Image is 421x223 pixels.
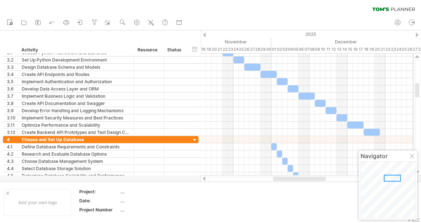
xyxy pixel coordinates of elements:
div: 3.10 [7,114,18,121]
div: Friday, 5 December 2025 [293,46,299,53]
div: Sunday, 21 December 2025 [380,46,386,53]
div: Wednesday, 24 December 2025 [396,46,402,53]
div: Sunday, 30 November 2025 [266,46,271,53]
div: 3.12 [7,129,18,136]
div: Saturday, 13 December 2025 [337,46,342,53]
div: Date: [79,198,119,204]
div: 3.8 [7,100,18,107]
div: .... [121,207,181,213]
div: Create API Documentation and Swagger [22,100,130,107]
div: Friday, 21 November 2025 [217,46,223,53]
div: Implement Business Logic and Validation [22,93,130,100]
div: Sunday, 14 December 2025 [342,46,348,53]
div: Select Database Storage Solution [22,165,130,172]
div: Wednesday, 26 November 2025 [244,46,250,53]
div: Monday, 24 November 2025 [233,46,239,53]
div: Saturday, 29 November 2025 [261,46,266,53]
div: 4.3 [7,158,18,165]
div: 4 [7,136,18,143]
div: Tuesday, 25 November 2025 [239,46,244,53]
div: Tuesday, 23 December 2025 [391,46,396,53]
div: Implement Security Measures and Best Practices [22,114,130,121]
div: 3.2 [7,56,18,63]
div: Navigator [361,152,416,160]
div: Project: [79,189,119,195]
div: 3.11 [7,122,18,129]
div: Thursday, 11 December 2025 [326,46,331,53]
div: Saturday, 20 December 2025 [375,46,380,53]
div: Resource [138,46,160,54]
div: Saturday, 22 November 2025 [223,46,228,53]
div: Saturday, 27 December 2025 [413,46,418,53]
div: 3.3 [7,64,18,71]
div: Tuesday, 16 December 2025 [353,46,358,53]
div: Set Up Python Development Environment [22,56,130,63]
div: Wednesday, 3 December 2025 [282,46,288,53]
div: Determine Database Scalability and Performance Needs [22,172,130,179]
div: v 422 [408,217,420,223]
div: Monday, 8 December 2025 [310,46,315,53]
div: 4.4 [7,165,18,172]
div: Thursday, 20 November 2025 [212,46,217,53]
div: Design Database Schema and Models [22,64,130,71]
div: Sunday, 7 December 2025 [304,46,310,53]
div: Activity [21,46,130,54]
div: Friday, 28 November 2025 [255,46,261,53]
div: Develop Error Handling and Logging Mechanisms [22,107,130,114]
div: Friday, 19 December 2025 [369,46,375,53]
div: Project Number [79,207,119,213]
div: Status [167,46,183,54]
div: Thursday, 27 November 2025 [250,46,255,53]
div: Tuesday, 9 December 2025 [315,46,320,53]
div: 4.1 [7,143,18,150]
div: 4.2 [7,151,18,157]
div: Friday, 26 December 2025 [407,46,413,53]
div: Monday, 15 December 2025 [348,46,353,53]
div: Define Database Requirements and Constraints [22,143,130,150]
div: Thursday, 4 December 2025 [288,46,293,53]
div: Saturday, 6 December 2025 [299,46,304,53]
div: Develop Data Access Layer and ORM [22,85,130,92]
div: Wednesday, 10 December 2025 [320,46,326,53]
div: Thursday, 25 December 2025 [402,46,407,53]
div: 3.6 [7,85,18,92]
div: 3.5 [7,78,18,85]
div: 3.9 [7,107,18,114]
div: Research and Evaluate Database Options [22,151,130,157]
div: Implement Authentication and Authorization [22,78,130,85]
div: Friday, 12 December 2025 [331,46,337,53]
div: Add your own logo [4,189,71,216]
div: Choose and Set Up Database [22,136,130,143]
div: Wednesday, 17 December 2025 [358,46,364,53]
div: 3.4 [7,71,18,78]
div: Choose Database Management System [22,158,130,165]
div: Monday, 22 December 2025 [386,46,391,53]
div: .... [121,189,181,195]
div: Optimize Performance and Scalability [22,122,130,129]
div: 3.7 [7,93,18,100]
div: Wednesday, 19 November 2025 [206,46,212,53]
div: Create Backend API Prototypes and Test Design Concepts [22,129,130,136]
div: 4.5 [7,172,18,179]
div: Create API Endpoints and Routes [22,71,130,78]
div: .... [121,198,181,204]
div: Tuesday, 18 November 2025 [201,46,206,53]
div: Sunday, 23 November 2025 [228,46,233,53]
div: Monday, 1 December 2025 [271,46,277,53]
div: Tuesday, 2 December 2025 [277,46,282,53]
div: Thursday, 18 December 2025 [364,46,369,53]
